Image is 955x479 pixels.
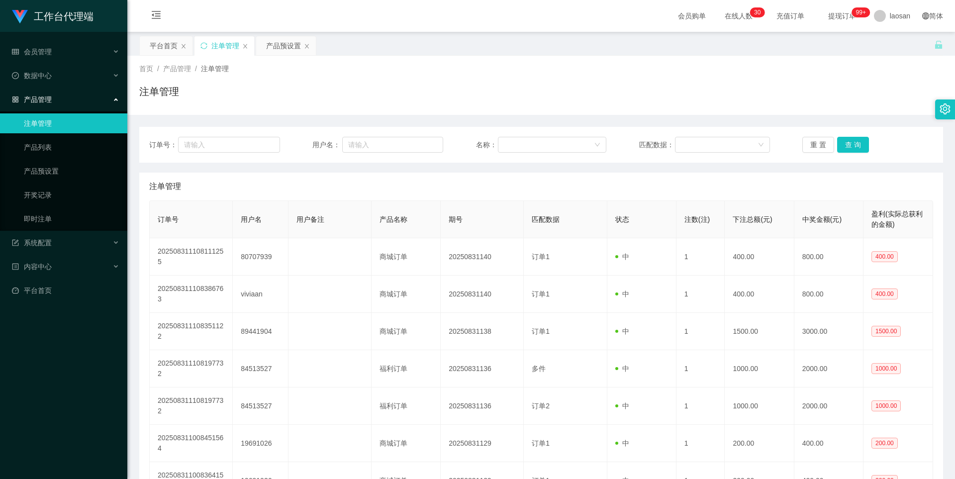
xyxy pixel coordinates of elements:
p: 3 [754,7,758,17]
a: 图标: dashboard平台首页 [12,281,119,300]
span: 1000.00 [871,363,901,374]
td: 1 [676,350,725,387]
a: 开奖记录 [24,185,119,205]
a: 产品列表 [24,137,119,157]
span: 匹配数据 [532,215,560,223]
input: 请输入 [342,137,443,153]
td: 20250831138 [441,313,524,350]
span: 产品管理 [163,65,191,73]
div: 平台首页 [150,36,178,55]
td: 3000.00 [794,313,863,350]
span: 用户备注 [296,215,324,223]
span: 会员管理 [12,48,52,56]
a: 注单管理 [24,113,119,133]
i: 图标: table [12,48,19,55]
a: 产品预设置 [24,161,119,181]
span: 中 [615,253,629,261]
span: 系统配置 [12,239,52,247]
i: 图标: unlock [934,40,943,49]
i: 图标: setting [940,103,951,114]
span: 中 [615,439,629,447]
span: 盈利(实际总获利的金额) [871,210,923,228]
td: 20250831140 [441,276,524,313]
td: 89441904 [233,313,288,350]
td: 商城订单 [372,276,441,313]
td: 1 [676,425,725,462]
span: 订单1 [532,439,550,447]
td: 800.00 [794,238,863,276]
td: 400.00 [725,276,794,313]
i: 图标: form [12,239,19,246]
td: 200.00 [725,425,794,462]
td: 1000.00 [725,387,794,425]
span: 中 [615,290,629,298]
i: 图标: down [758,142,764,149]
button: 重 置 [802,137,834,153]
i: 图标: check-circle-o [12,72,19,79]
td: 800.00 [794,276,863,313]
td: 商城订单 [372,238,441,276]
i: 图标: global [922,12,929,19]
td: 202508311008451564 [150,425,233,462]
i: 图标: profile [12,263,19,270]
span: 产品名称 [380,215,407,223]
td: 商城订单 [372,425,441,462]
sup: 30 [750,7,764,17]
td: 2000.00 [794,350,863,387]
span: 充值订单 [771,12,809,19]
span: 400.00 [871,288,898,299]
span: 多件 [532,365,546,373]
td: 福利订单 [372,350,441,387]
div: 注单管理 [211,36,239,55]
td: 84513527 [233,387,288,425]
td: viviaan [233,276,288,313]
i: 图标: close [181,43,187,49]
i: 图标: down [594,142,600,149]
td: 20250831136 [441,350,524,387]
span: 400.00 [871,251,898,262]
span: 200.00 [871,438,898,449]
td: 202508311108197732 [150,387,233,425]
span: 订单号 [158,215,179,223]
td: 400.00 [725,238,794,276]
span: 用户名 [241,215,262,223]
h1: 工作台代理端 [34,0,94,32]
sup: 1023 [852,7,870,17]
span: 订单1 [532,290,550,298]
i: 图标: close [242,43,248,49]
span: 产品管理 [12,96,52,103]
span: 匹配数据： [639,140,675,150]
div: 产品预设置 [266,36,301,55]
span: 首页 [139,65,153,73]
span: 订单2 [532,402,550,410]
span: 在线人数 [720,12,758,19]
span: 提现订单 [823,12,861,19]
td: 1 [676,387,725,425]
td: 福利订单 [372,387,441,425]
span: 数据中心 [12,72,52,80]
span: 中 [615,327,629,335]
td: 400.00 [794,425,863,462]
span: 1000.00 [871,400,901,411]
span: 内容中心 [12,263,52,271]
td: 202508311108197732 [150,350,233,387]
td: 2000.00 [794,387,863,425]
a: 工作台代理端 [12,12,94,20]
span: / [157,65,159,73]
span: 名称： [476,140,498,150]
span: 中 [615,402,629,410]
td: 20250831140 [441,238,524,276]
span: 中 [615,365,629,373]
span: 期号 [449,215,463,223]
td: 1 [676,276,725,313]
td: 19691026 [233,425,288,462]
td: 1500.00 [725,313,794,350]
td: 20250831129 [441,425,524,462]
span: 订单1 [532,327,550,335]
i: 图标: sync [200,42,207,49]
span: / [195,65,197,73]
p: 0 [758,7,761,17]
input: 请输入 [178,137,280,153]
span: 注数(注) [684,215,710,223]
td: 1 [676,313,725,350]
